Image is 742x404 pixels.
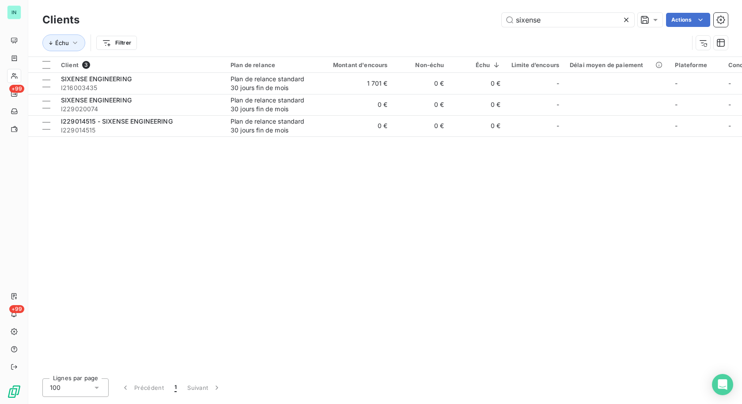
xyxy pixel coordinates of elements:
span: SIXENSE ENGINEERING [61,75,132,83]
img: Logo LeanPay [7,385,21,399]
div: IN [7,5,21,19]
span: - [556,121,559,130]
span: +99 [9,85,24,93]
div: Open Intercom Messenger [712,374,733,395]
span: - [556,79,559,88]
td: 0 € [393,94,450,115]
div: Non-échu [398,61,444,68]
button: Actions [666,13,710,27]
td: 0 € [393,115,450,136]
td: 1 701 € [317,73,393,94]
div: Plan de relance standard 30 jours fin de mois [231,96,312,113]
span: I229014515 [61,126,220,135]
h3: Clients [42,12,79,28]
div: Limite d’encours [511,61,559,68]
button: Échu [42,34,85,51]
button: Suivant [182,378,227,397]
button: 1 [169,378,182,397]
div: Délai moyen de paiement [570,61,664,68]
span: - [728,101,731,108]
span: I216003435 [61,83,220,92]
div: Échu [455,61,501,68]
div: Plan de relance [231,61,312,68]
span: - [728,79,731,87]
span: Échu [55,39,69,46]
span: - [728,122,731,129]
span: I229014515 - SIXENSE ENGINEERING [61,117,173,125]
span: - [675,101,678,108]
button: Filtrer [96,36,137,50]
input: Rechercher [502,13,634,27]
span: 100 [50,383,61,392]
span: - [675,122,678,129]
td: 0 € [317,115,393,136]
td: 0 € [317,94,393,115]
span: - [556,100,559,109]
span: +99 [9,305,24,313]
span: 3 [82,61,90,69]
span: Client [61,61,79,68]
span: I229020074 [61,105,220,113]
td: 0 € [450,115,506,136]
span: - [675,79,678,87]
td: 0 € [450,73,506,94]
button: Précédent [116,378,169,397]
td: 0 € [450,94,506,115]
span: SIXENSE ENGINEERING [61,96,132,104]
div: Plateforme [675,61,718,68]
div: Plan de relance standard 30 jours fin de mois [231,117,312,135]
span: 1 [174,383,177,392]
div: Montant d'encours [322,61,388,68]
div: Plan de relance standard 30 jours fin de mois [231,75,312,92]
td: 0 € [393,73,450,94]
